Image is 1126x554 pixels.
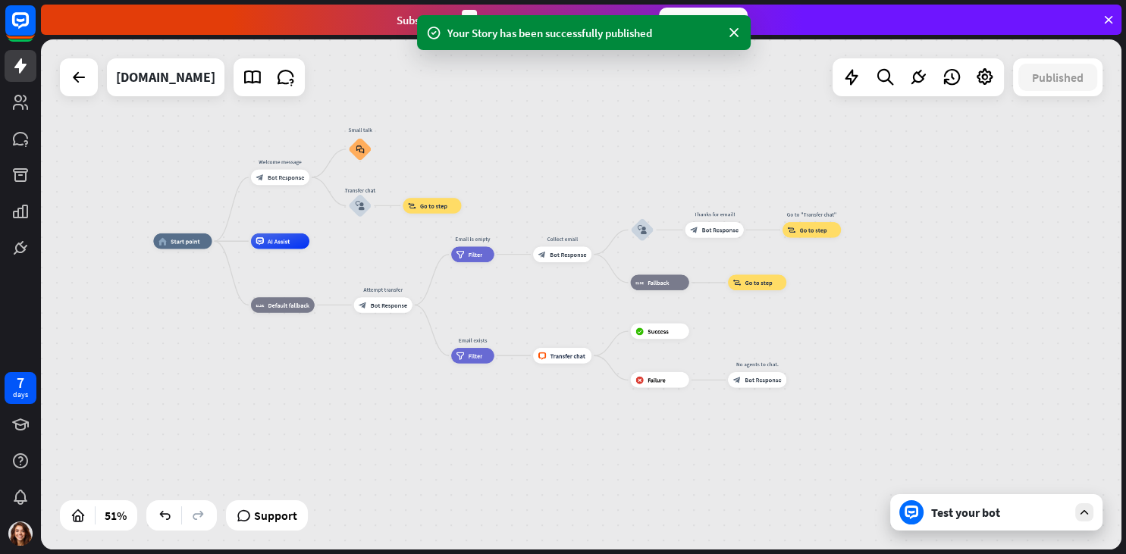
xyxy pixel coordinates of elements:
div: Subscribe in days to get your first month for $1 [397,10,647,30]
i: home_2 [158,237,167,245]
span: Support [254,503,297,527]
span: Bot Response [371,301,407,308]
i: block_goto [408,202,416,209]
div: 3 [462,10,477,30]
span: Bot Response [702,226,739,233]
i: block_bot_response [690,226,698,233]
span: Bot Response [268,174,304,181]
i: block_success [635,327,644,335]
div: arabacidan.com [116,58,215,96]
i: filter [456,250,465,258]
span: Bot Response [745,376,781,383]
div: Your Story has been successfully published [447,25,720,41]
span: Start point [171,237,200,245]
i: block_bot_response [256,174,264,181]
i: block_bot_response [538,250,546,258]
span: Filter [469,250,483,258]
span: AI Assist [268,237,290,245]
div: Email exists [445,336,500,343]
span: Go to step [745,279,773,286]
div: Thanks for email! [679,211,750,218]
button: Open LiveChat chat widget [12,6,58,52]
div: 7 [17,376,24,390]
i: filter [456,352,465,359]
div: Transfer chat [337,186,384,194]
i: block_failure [635,376,644,383]
a: 7 days [5,372,36,404]
div: Email is empty [445,235,500,243]
span: Bot Response [550,250,586,258]
button: Published [1018,64,1097,91]
div: 51% [100,503,131,527]
div: days [13,390,28,400]
div: Test your bot [931,505,1068,520]
i: block_bot_response [733,376,741,383]
span: Fallback [648,279,669,286]
div: No agents to chat. [722,361,792,368]
span: Go to step [420,202,447,209]
span: Transfer chat [550,352,585,359]
div: Collect email [527,235,598,243]
i: block_user_input [356,201,365,210]
span: Go to step [800,226,827,233]
div: Small talk [343,126,378,133]
span: Failure [648,376,666,383]
div: Attempt transfer [348,286,419,293]
span: Filter [469,352,483,359]
i: block_faq [356,145,364,153]
span: Default fallback [268,301,309,308]
div: Go to "Transfer chat" [776,211,847,218]
div: Subscribe now [659,8,748,32]
i: block_user_input [638,225,647,234]
div: Welcome message [245,158,315,165]
i: block_livechat [538,352,547,359]
i: block_goto [788,226,796,233]
i: block_fallback [635,279,644,286]
i: block_bot_response [359,301,366,308]
span: Success [648,327,669,335]
i: block_goto [733,279,742,286]
i: block_fallback [256,301,265,308]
